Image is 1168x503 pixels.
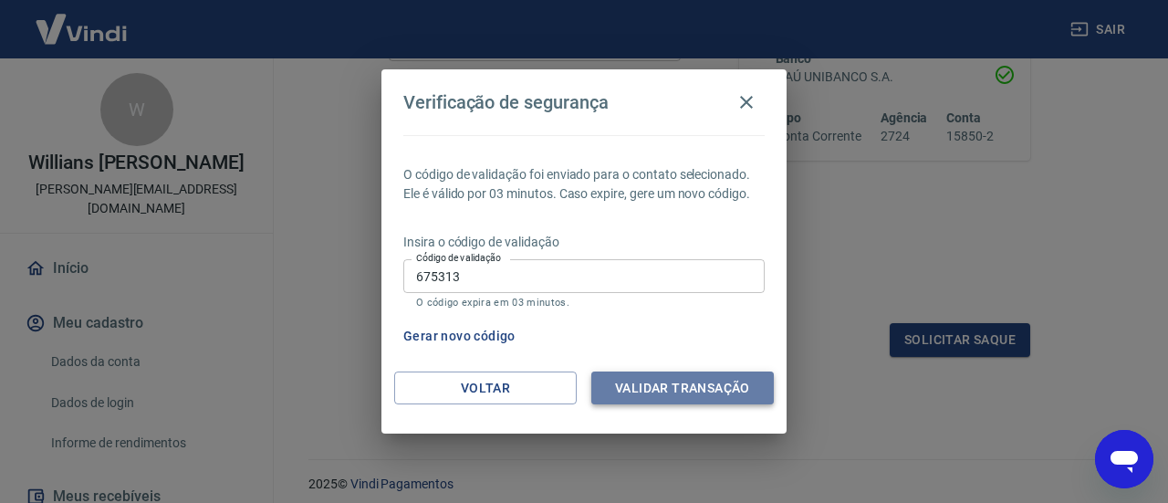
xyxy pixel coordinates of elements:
[1095,430,1153,488] iframe: Botão para abrir a janela de mensagens
[396,320,523,353] button: Gerar novo código
[403,233,765,252] p: Insira o código de validação
[416,251,501,265] label: Código de validação
[394,372,577,405] button: Voltar
[403,165,765,204] p: O código de validação foi enviado para o contato selecionado. Ele é válido por 03 minutos. Caso e...
[403,91,609,113] h4: Verificação de segurança
[416,297,752,309] p: O código expira em 03 minutos.
[591,372,774,405] button: Validar transação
